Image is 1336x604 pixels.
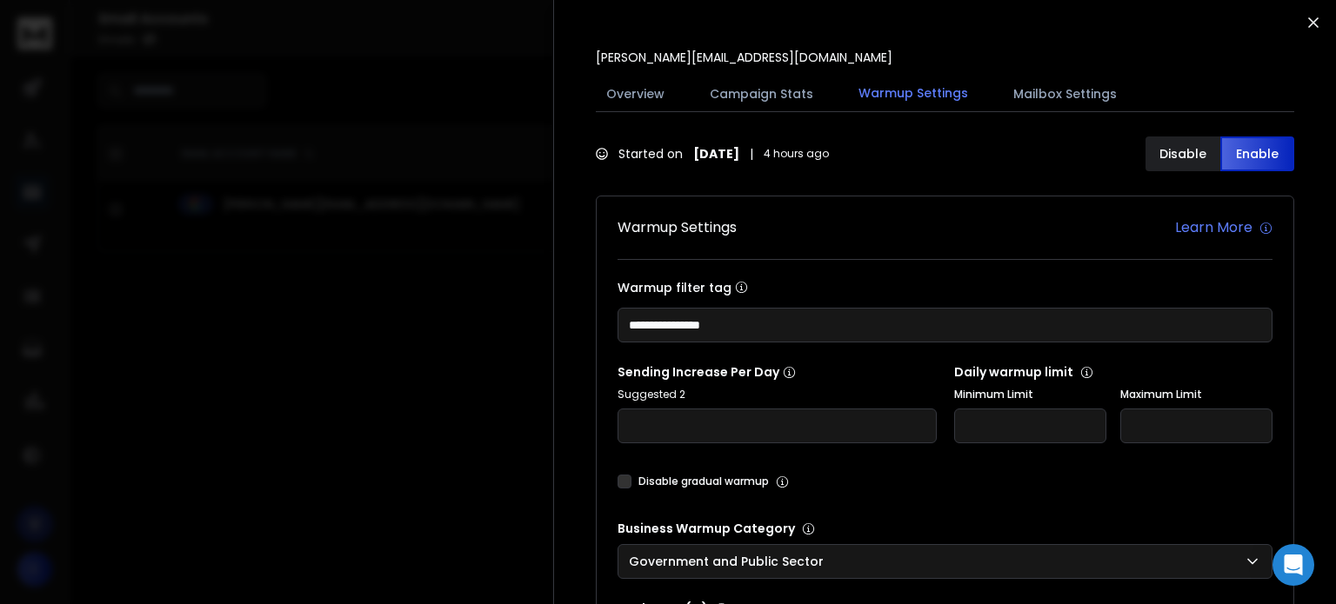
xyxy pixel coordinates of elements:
[618,388,937,402] p: Suggested 2
[618,217,737,238] h1: Warmup Settings
[1120,388,1273,402] label: Maximum Limit
[699,75,824,113] button: Campaign Stats
[596,49,892,66] p: [PERSON_NAME][EMAIL_ADDRESS][DOMAIN_NAME]
[954,363,1273,381] p: Daily warmup limit
[764,147,829,161] span: 4 hours ago
[618,281,1273,294] label: Warmup filter tag
[1175,217,1273,238] a: Learn More
[1273,544,1314,586] div: Open Intercom Messenger
[618,363,937,381] p: Sending Increase Per Day
[638,475,769,488] label: Disable gradual warmup
[848,74,979,114] button: Warmup Settings
[629,553,831,570] p: Government and Public Sector
[1220,136,1295,171] button: Enable
[954,388,1106,402] label: Minimum Limit
[1146,136,1220,171] button: Disable
[618,520,1273,537] p: Business Warmup Category
[750,145,753,163] span: |
[1003,75,1127,113] button: Mailbox Settings
[596,145,829,163] div: Started on
[596,75,675,113] button: Overview
[693,145,739,163] strong: [DATE]
[1146,136,1294,171] button: DisableEnable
